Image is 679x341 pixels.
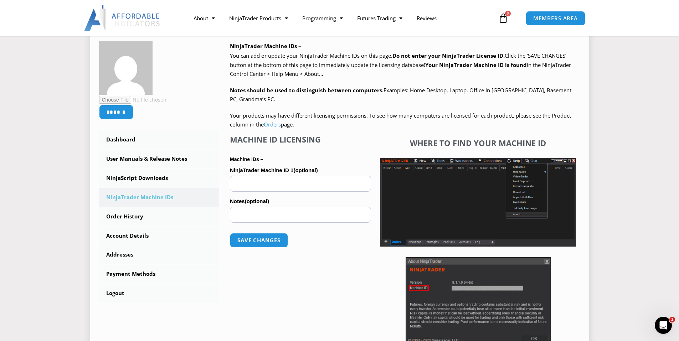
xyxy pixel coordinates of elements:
[505,11,511,16] span: 0
[84,5,161,31] img: LogoAI | Affordable Indicators – NinjaTrader
[99,169,220,187] a: NinjaScript Downloads
[350,10,410,26] a: Futures Trading
[380,138,576,148] h4: Where to find your Machine ID
[99,265,220,283] a: Payment Methods
[230,112,571,128] span: Your products may have different licensing permissions. To see how many computers are licensed fo...
[99,246,220,264] a: Addresses
[99,284,220,303] a: Logout
[264,121,281,128] a: Orders
[488,8,519,29] a: 0
[99,41,153,95] img: f5f22caf07bb9f67eb3c23dcae1d37df60a6062f9046f80cac60aaf5f7bf4800
[99,130,220,149] a: Dashboard
[230,52,571,77] span: Click the ‘SAVE CHANGES’ button at the bottom of this page to immediately update the licensing da...
[99,130,220,303] nav: Account pages
[99,188,220,207] a: NinjaTrader Machine IDs
[99,207,220,226] a: Order History
[230,156,263,162] strong: Machine IDs –
[99,150,220,168] a: User Manuals & Release Notes
[295,10,350,26] a: Programming
[526,11,585,26] a: MEMBERS AREA
[669,317,675,322] span: 1
[230,196,371,207] label: Notes
[380,158,576,247] img: Screenshot 2025-01-17 1155544 | Affordable Indicators – NinjaTrader
[230,87,384,94] strong: Notes should be used to distinguish between computers.
[533,16,578,21] span: MEMBERS AREA
[425,61,527,68] strong: Your NinjaTrader Machine ID is found
[230,135,371,144] h4: Machine ID Licensing
[186,10,222,26] a: About
[186,10,497,26] nav: Menu
[230,233,288,248] button: Save changes
[392,52,505,59] b: Do not enter your NinjaTrader License ID.
[410,10,444,26] a: Reviews
[655,317,672,334] iframe: Intercom live chat
[293,167,318,173] span: (optional)
[230,42,301,50] b: NinjaTrader Machine IDs –
[222,10,295,26] a: NinjaTrader Products
[230,52,392,59] span: You can add or update your NinjaTrader Machine IDs on this page.
[230,87,571,103] span: Examples: Home Desktop, Laptop, Office In [GEOGRAPHIC_DATA], Basement PC, Grandma’s PC.
[230,165,371,176] label: NinjaTrader Machine ID 1
[245,198,269,204] span: (optional)
[99,227,220,245] a: Account Details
